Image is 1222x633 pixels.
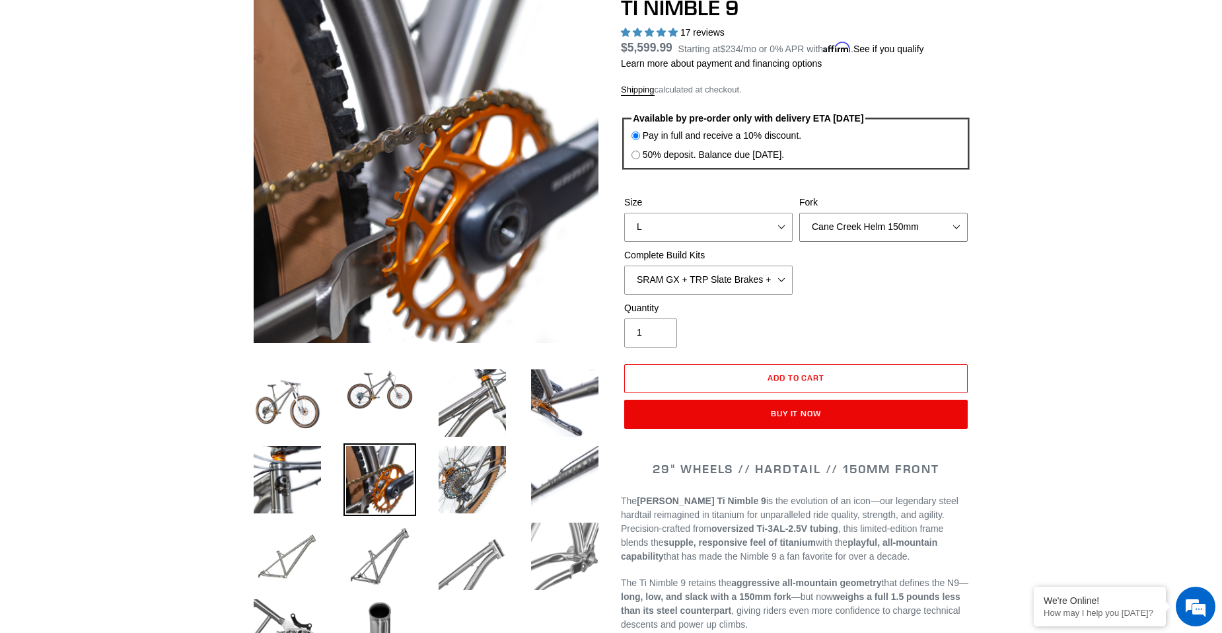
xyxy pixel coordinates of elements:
span: 29" WHEELS // HARDTAIL // 150MM FRONT [653,461,939,476]
button: Add to cart [624,364,968,393]
img: Load image into Gallery viewer, TI NIMBLE 9 [528,443,601,516]
div: Chat with us now [89,74,242,91]
strong: oversized Ti-3AL-2.5V tubing [711,523,838,534]
span: Affirm [823,42,851,53]
span: Add to cart [768,373,825,383]
textarea: Type your message and hit 'Enter' [7,361,252,407]
strong: aggressive all-mountain geometry [731,577,881,588]
strong: [PERSON_NAME] Ti Nimble 9 [637,496,766,506]
img: Load image into Gallery viewer, TI NIMBLE 9 [251,367,324,439]
button: Buy it now [624,400,968,429]
img: Load image into Gallery viewer, TI NIMBLE 9 [436,367,509,439]
span: We're online! [77,167,182,300]
img: Load image into Gallery viewer, TI NIMBLE 9 [528,520,601,593]
a: Shipping [621,85,655,96]
p: How may I help you today? [1044,608,1156,618]
p: The Ti Nimble 9 retains the that defines the N9— —but now , giving riders even more confidence to... [621,576,971,632]
span: $5,599.99 [621,41,672,54]
img: Load image into Gallery viewer, TI NIMBLE 9 [251,520,324,593]
strong: long, low, and slack with a 150mm fork [621,591,791,602]
a: See if you qualify - Learn more about Affirm Financing (opens in modal) [853,44,924,54]
a: Learn more about payment and financing options [621,58,822,69]
label: 50% deposit. Balance due [DATE]. [643,148,785,162]
img: Load image into Gallery viewer, TI NIMBLE 9 [436,443,509,516]
label: Complete Build Kits [624,248,793,262]
label: Size [624,196,793,209]
strong: supple, responsive feel of titanium [664,537,816,548]
strong: weighs a full 1.5 pounds less than its steel counterpart [621,591,960,616]
div: We're Online! [1044,595,1156,606]
img: Load image into Gallery viewer, TI NIMBLE 9 [343,443,416,516]
label: Quantity [624,301,793,315]
img: Load image into Gallery viewer, TI NIMBLE 9 [343,520,416,593]
p: Starting at /mo or 0% APR with . [678,39,924,56]
span: 4.88 stars [621,27,680,38]
legend: Available by pre-order only with delivery ETA [DATE] [631,112,866,126]
img: Load image into Gallery viewer, TI NIMBLE 9 [528,367,601,439]
img: Load image into Gallery viewer, TI NIMBLE 9 [343,367,416,413]
span: $234 [720,44,740,54]
div: Minimize live chat window [217,7,248,38]
img: Load image into Gallery viewer, TI NIMBLE 9 [436,520,509,593]
p: The is the evolution of an icon—our legendary steel hardtail reimagined in titanium for unparalle... [621,494,971,564]
span: 17 reviews [680,27,725,38]
label: Fork [799,196,968,209]
label: Pay in full and receive a 10% discount. [643,129,801,143]
div: calculated at checkout. [621,83,971,96]
div: Navigation go back [15,73,34,93]
img: d_696896380_company_1647369064580_696896380 [42,66,75,99]
img: Load image into Gallery viewer, TI NIMBLE 9 [251,443,324,516]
